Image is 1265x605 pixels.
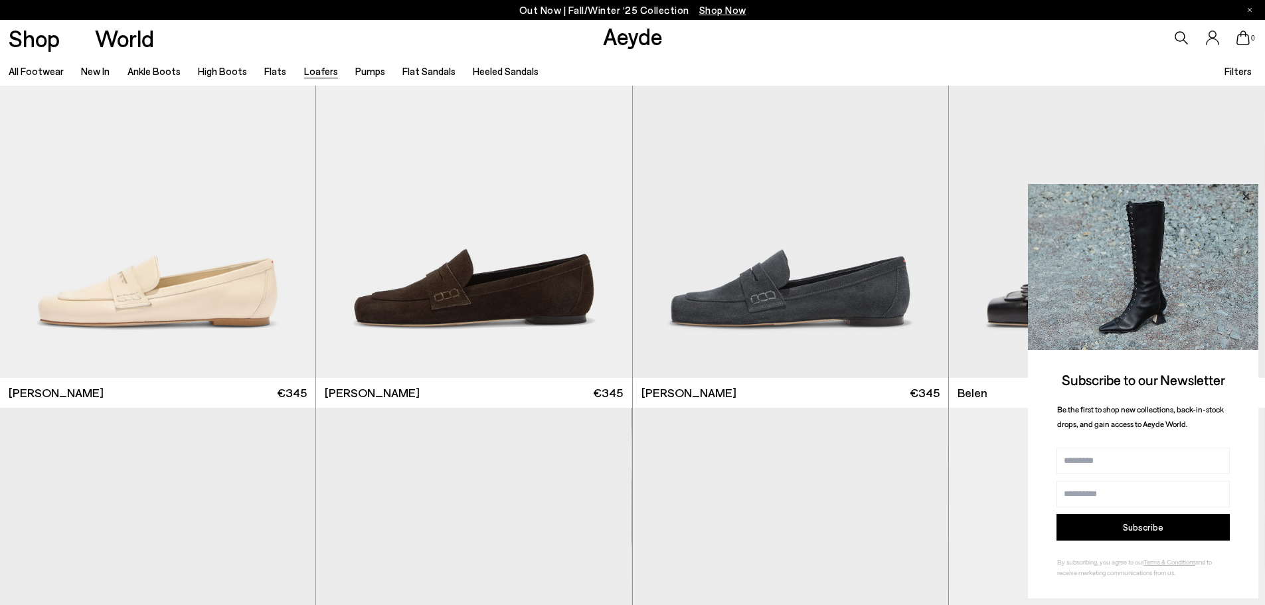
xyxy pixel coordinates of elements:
a: Flats [264,65,286,77]
a: Shop [9,27,60,50]
a: [PERSON_NAME] €345 [633,378,948,408]
span: Navigate to /collections/new-in [699,4,746,16]
a: Pumps [355,65,385,77]
span: Subscribe to our Newsletter [1062,371,1225,388]
a: [PERSON_NAME] €345 [316,378,632,408]
span: By subscribing, you agree to our [1057,558,1143,566]
span: €345 [593,385,623,401]
a: Belen €345 [949,378,1265,408]
a: Terms & Conditions [1143,558,1195,566]
a: Ankle Boots [127,65,181,77]
a: Heeled Sandals [473,65,539,77]
span: €345 [910,385,940,401]
span: Filters [1224,65,1252,77]
span: [PERSON_NAME] [325,385,420,401]
a: Aeyde [603,22,663,50]
a: World [95,27,154,50]
a: Flat Sandals [402,65,456,77]
span: Belen [958,385,987,401]
a: New In [81,65,110,77]
span: [PERSON_NAME] [9,385,104,401]
a: 0 [1236,31,1250,45]
span: Be the first to shop new collections, back-in-stock drops, and gain access to Aeyde World. [1057,404,1224,429]
button: Subscribe [1056,514,1230,541]
img: 2a6287a1333c9a56320fd6e7b3c4a9a9.jpg [1028,184,1258,350]
span: €345 [277,385,307,401]
span: [PERSON_NAME] [641,385,736,401]
span: 0 [1250,35,1256,42]
p: Out Now | Fall/Winter ‘25 Collection [519,2,746,19]
a: All Footwear [9,65,64,77]
a: Loafers [304,65,338,77]
a: High Boots [198,65,247,77]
